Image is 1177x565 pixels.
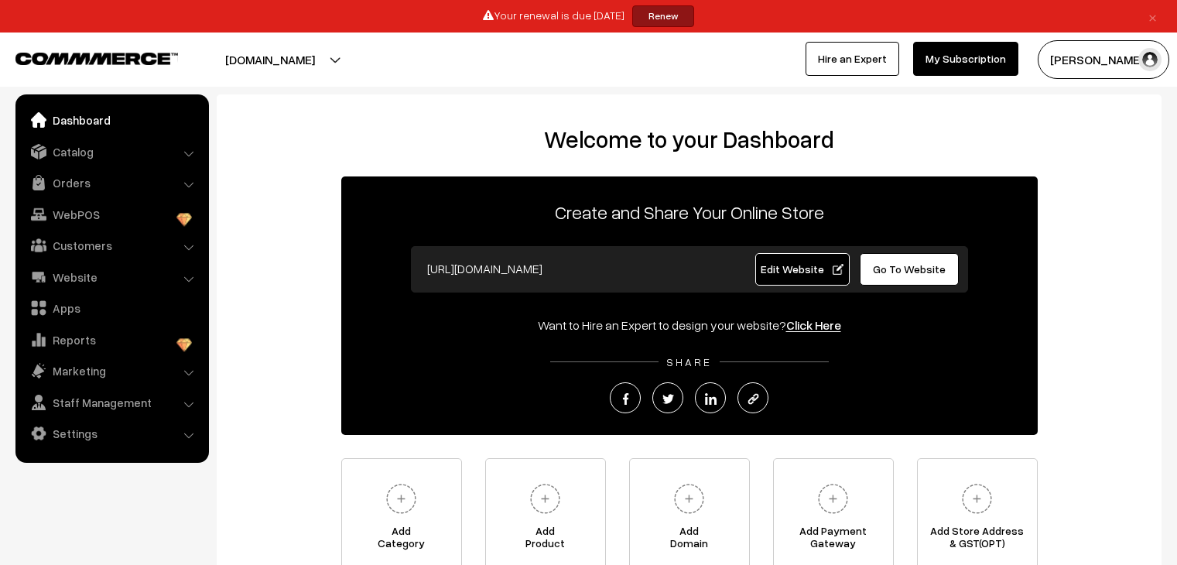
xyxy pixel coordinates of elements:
a: Click Here [786,317,841,333]
a: Marketing [19,357,204,385]
div: Want to Hire an Expert to design your website? [341,316,1038,334]
a: WebPOS [19,200,204,228]
a: COMMMERCE [15,48,151,67]
button: [PERSON_NAME] [1038,40,1169,79]
img: plus.svg [956,478,998,520]
a: Website [19,263,204,291]
img: plus.svg [812,478,854,520]
img: plus.svg [380,478,423,520]
span: Add Store Address & GST(OPT) [918,525,1037,556]
img: plus.svg [668,478,710,520]
a: Customers [19,231,204,259]
span: Add Domain [630,525,749,556]
button: [DOMAIN_NAME] [171,40,369,79]
div: Your renewal is due [DATE] [5,5,1172,27]
a: Staff Management [19,389,204,416]
a: Hire an Expert [806,42,899,76]
h2: Welcome to your Dashboard [232,125,1146,153]
span: Go To Website [873,262,946,276]
a: Renew [632,5,694,27]
span: Add Category [342,525,461,556]
span: Add Product [486,525,605,556]
span: SHARE [659,355,720,368]
span: Edit Website [761,262,843,276]
a: × [1142,7,1163,26]
a: Go To Website [860,253,960,286]
a: Catalog [19,138,204,166]
img: COMMMERCE [15,53,178,64]
a: My Subscription [913,42,1018,76]
img: plus.svg [524,478,566,520]
a: Settings [19,419,204,447]
a: Reports [19,326,204,354]
a: Apps [19,294,204,322]
p: Create and Share Your Online Store [341,198,1038,226]
a: Orders [19,169,204,197]
a: Dashboard [19,106,204,134]
span: Add Payment Gateway [774,525,893,556]
a: Edit Website [755,253,850,286]
img: user [1138,48,1162,71]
